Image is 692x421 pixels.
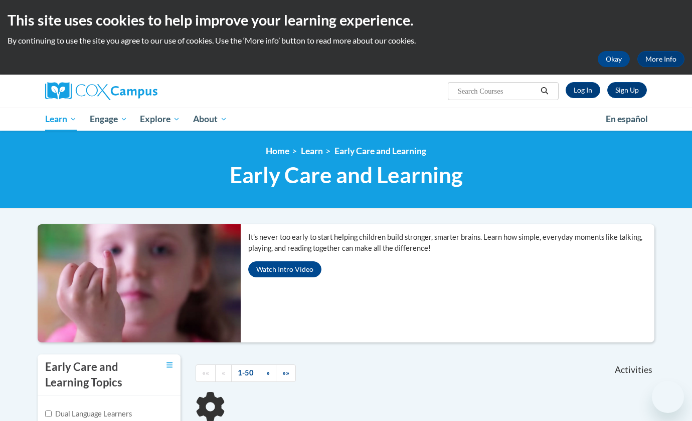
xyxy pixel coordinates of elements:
[231,364,260,382] a: 1-50
[133,108,187,131] a: Explore
[140,113,180,125] span: Explore
[30,108,662,131] div: Main menu
[260,364,276,382] a: Next
[45,408,132,419] label: Dual Language Learners
[537,85,552,97] button: Search
[652,381,684,413] iframe: Button to launch messaging window
[39,108,83,131] a: Learn
[222,368,225,377] span: «
[266,368,270,377] span: »
[566,82,600,98] a: Log In
[196,364,216,382] a: Begining
[301,146,323,156] a: Learn
[598,51,630,67] button: Okay
[334,146,426,156] a: Early Care and Learning
[282,368,289,377] span: »»
[83,108,134,131] a: Engage
[266,146,289,156] a: Home
[90,113,127,125] span: Engage
[45,113,77,125] span: Learn
[615,364,652,375] span: Activities
[166,359,173,370] a: Toggle collapse
[45,410,52,417] input: Checkbox for Options
[637,51,684,67] a: More Info
[230,162,463,188] span: Early Care and Learning
[457,85,537,97] input: Search Courses
[187,108,234,131] a: About
[607,82,647,98] a: Register
[248,261,321,277] button: Watch Intro Video
[45,359,140,390] h3: Early Care and Learning Topics
[45,82,236,100] a: Cox Campus
[215,364,232,382] a: Previous
[8,35,684,46] p: By continuing to use the site you agree to our use of cookies. Use the ‘More info’ button to read...
[8,10,684,30] h2: This site uses cookies to help improve your learning experience.
[276,364,296,382] a: End
[599,109,654,130] a: En español
[45,82,157,100] img: Cox Campus
[193,113,227,125] span: About
[606,114,648,124] span: En español
[248,232,654,254] p: It’s never too early to start helping children build stronger, smarter brains. Learn how simple, ...
[202,368,209,377] span: ««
